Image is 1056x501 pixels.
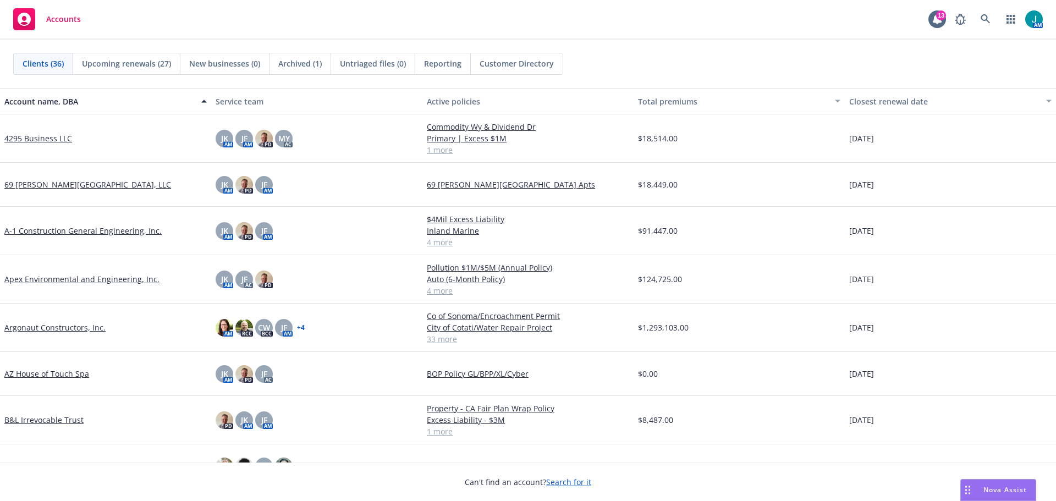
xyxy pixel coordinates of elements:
span: $18,514.00 [638,133,678,144]
span: JK [221,225,228,236]
img: photo [235,176,253,194]
img: photo [235,458,253,475]
span: $18,449.00 [638,179,678,190]
a: Auto (6-Month Policy) [427,273,629,285]
span: JK [221,273,228,285]
span: JK [221,368,228,379]
a: Report a Bug [949,8,971,30]
span: [DATE] [849,225,874,236]
span: Nova Assist [983,485,1027,494]
div: Active policies [427,96,629,107]
button: Total premiums [634,88,845,114]
img: photo [216,319,233,337]
div: 13 [936,10,946,20]
button: Active policies [422,88,634,114]
span: $0.00 [638,460,658,472]
span: Untriaged files (0) [340,58,406,69]
img: photo [235,319,253,337]
span: JF [241,273,248,285]
span: JF [261,414,267,426]
img: photo [275,458,293,475]
span: Accounts [46,15,81,24]
a: Search for it [546,477,591,487]
img: photo [255,271,273,288]
div: Total premiums [638,96,828,107]
span: $91,447.00 [638,225,678,236]
span: Archived (1) [278,58,322,69]
a: Apex Environmental and Engineering, Inc. [4,273,159,285]
a: Primary | Excess $1M [427,133,629,144]
a: + 4 [297,324,305,331]
a: 4 more [427,285,629,296]
span: $124,725.00 [638,273,682,285]
span: $8,487.00 [638,414,673,426]
a: A-1 Construction General Engineering, Inc. [4,225,162,236]
span: CW [258,322,270,333]
span: Upcoming renewals (27) [82,58,171,69]
a: 1 more [427,144,629,156]
span: Reporting [424,58,461,69]
img: photo [255,130,273,147]
a: Construction Turbo Quote Training Account [4,460,166,472]
span: JF [241,133,248,144]
img: photo [216,411,233,429]
span: JK [221,133,228,144]
img: photo [1025,10,1043,28]
span: [DATE] [849,179,874,190]
span: JF [261,368,267,379]
span: [DATE] [849,322,874,333]
a: City of Cotati/Water Repair Project [427,322,629,333]
a: Property - CA Fair Plan Wrap Policy [427,403,629,414]
span: Customer Directory [480,58,554,69]
a: Pollution $1M/$5M (Annual Policy) [427,262,629,273]
span: New businesses (0) [189,58,260,69]
span: [DATE] [849,414,874,426]
a: 69 [PERSON_NAME][GEOGRAPHIC_DATA], LLC [4,179,171,190]
a: Switch app [1000,8,1022,30]
a: Co of Sonoma/Encroachment Permit [427,310,629,322]
span: Can't find an account? [465,476,591,488]
div: Closest renewal date [849,96,1039,107]
span: $0.00 [638,368,658,379]
a: AZ House of Touch Spa [4,368,89,379]
div: Service team [216,96,418,107]
a: Accounts [9,4,85,35]
img: photo [235,222,253,240]
span: JK [221,179,228,190]
button: Service team [211,88,422,114]
span: [DATE] [849,368,874,379]
div: Account name, DBA [4,96,195,107]
a: B&L Irrevocable Trust [4,414,84,426]
span: - [849,460,852,472]
button: Closest renewal date [845,88,1056,114]
a: 4 more [427,236,629,248]
button: Nova Assist [960,479,1036,501]
div: Drag to move [961,480,975,500]
span: $1,293,103.00 [638,322,689,333]
a: Search [975,8,997,30]
span: JK [241,414,248,426]
a: 4295 Business LLC [4,133,72,144]
span: JF [261,225,267,236]
a: BOP Policy GL/BPP/XL/Cyber [427,368,629,379]
span: JK [261,460,268,472]
span: [DATE] [849,273,874,285]
span: JF [281,322,287,333]
span: [DATE] [849,133,874,144]
a: Commodity Wy & Dividend Dr [427,121,629,133]
a: Inland Marine [427,225,629,236]
a: 33 more [427,333,629,345]
span: JF [261,179,267,190]
a: Excess Liability - $3M [427,414,629,426]
img: photo [235,365,253,383]
img: photo [216,458,233,475]
span: - [427,460,430,472]
a: Argonaut Constructors, Inc. [4,322,106,333]
a: 1 more [427,426,629,437]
